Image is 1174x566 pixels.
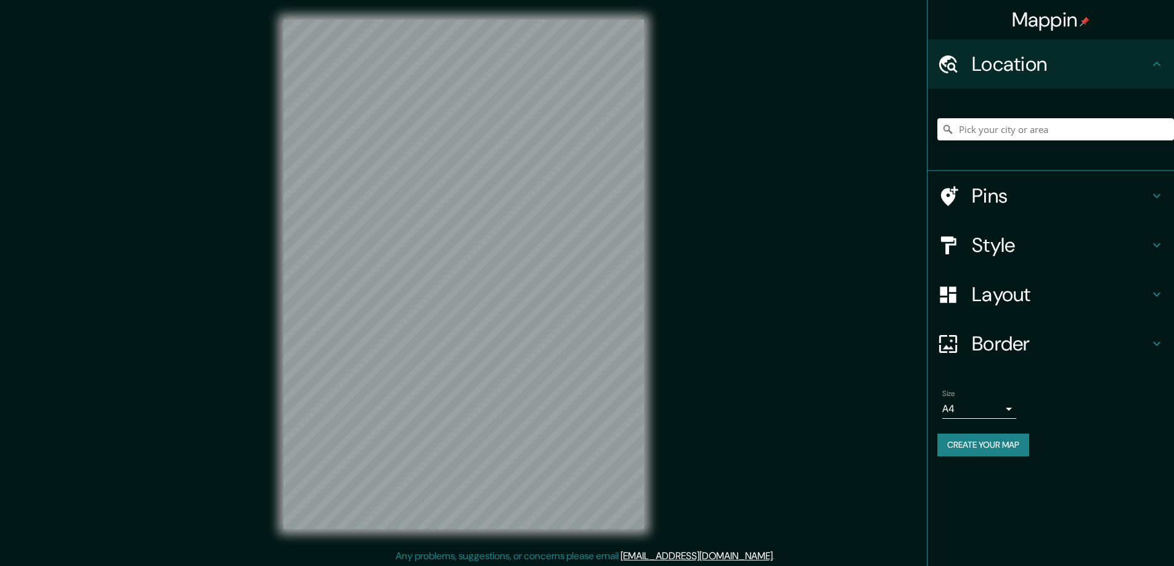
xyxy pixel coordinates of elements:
[1064,518,1160,552] iframe: Help widget launcher
[972,52,1149,76] h4: Location
[1080,17,1090,26] img: pin-icon.png
[621,549,773,562] a: [EMAIL_ADDRESS][DOMAIN_NAME]
[972,184,1149,208] h4: Pins
[927,319,1174,368] div: Border
[927,220,1174,270] div: Style
[942,389,955,399] label: Size
[927,171,1174,220] div: Pins
[775,549,777,564] div: .
[1012,7,1090,32] h4: Mappin
[972,331,1149,356] h4: Border
[777,549,779,564] div: .
[972,282,1149,307] h4: Layout
[927,39,1174,89] div: Location
[972,233,1149,257] h4: Style
[396,549,775,564] p: Any problems, suggestions, or concerns please email .
[937,434,1029,456] button: Create your map
[283,20,644,529] canvas: Map
[942,399,1016,419] div: A4
[927,270,1174,319] div: Layout
[937,118,1174,140] input: Pick your city or area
